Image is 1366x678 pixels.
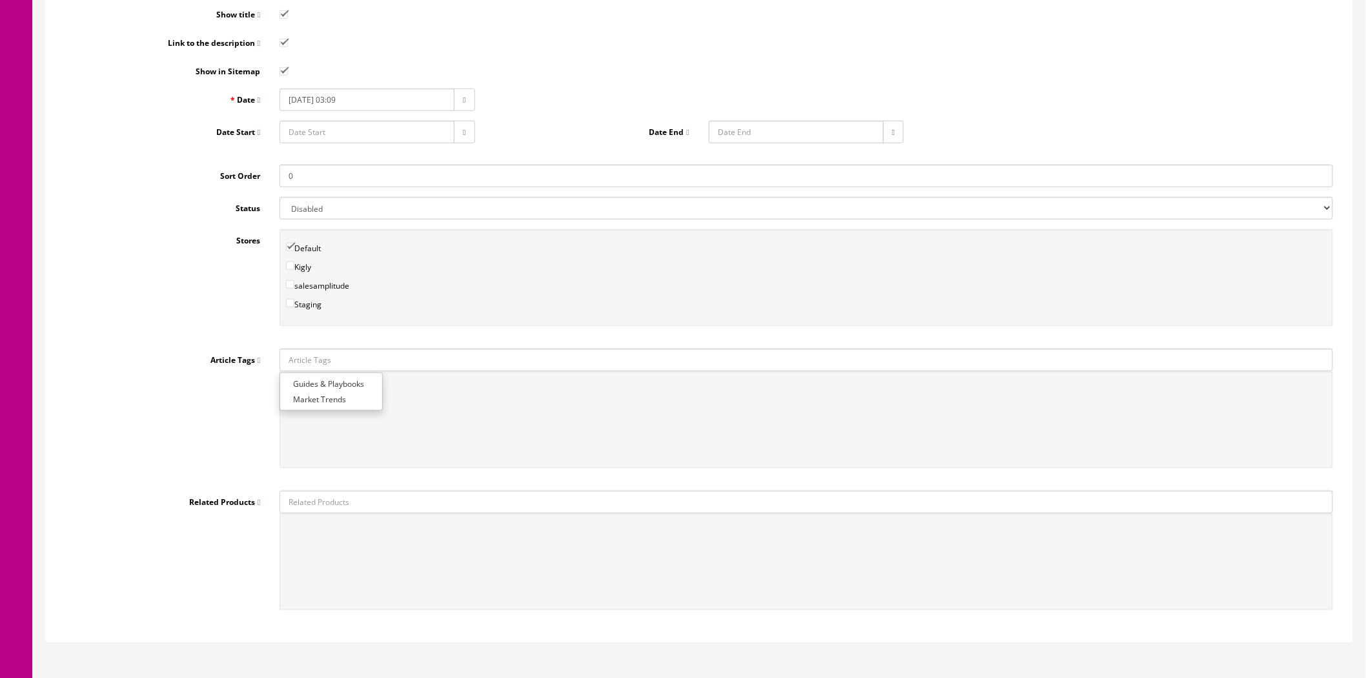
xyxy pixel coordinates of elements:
[286,299,294,307] input: Staging
[56,197,270,214] label: Status
[280,491,1333,513] input: Related Products
[280,392,382,407] a: Market Trends
[280,376,382,391] a: Guides & Playbooks
[286,243,294,251] input: Default
[280,121,454,143] input: Date Start
[709,121,884,143] input: Date End
[286,260,311,273] label: Kigly
[280,165,1333,187] input: Sort Order
[189,497,260,508] span: Related Products
[286,298,321,311] label: Staging
[286,378,1327,389] div: Market Trends
[237,94,260,105] span: Date
[56,165,270,182] label: Sort Order
[56,229,270,247] label: Stores
[216,9,260,20] span: Show title
[286,280,294,289] input: salesamplitude
[210,354,260,365] span: Article Tags
[649,127,689,138] span: Date End
[286,241,321,254] label: Default
[286,279,349,292] label: salesamplitude
[56,60,270,77] label: Show in Sitemap
[168,37,260,48] span: Link to the description
[216,127,260,138] span: Date Start
[286,262,294,270] input: Kigly
[280,349,1333,371] input: Article Tags
[280,88,454,111] input: Date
